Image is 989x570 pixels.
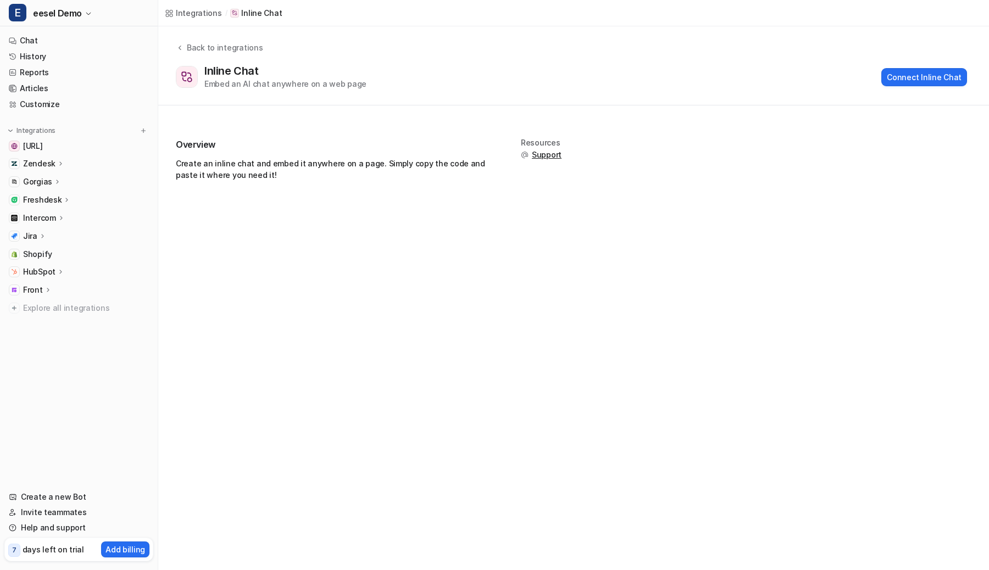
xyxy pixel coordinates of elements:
[23,284,43,295] p: Front
[204,64,263,77] div: Inline Chat
[4,489,153,505] a: Create a new Bot
[9,4,26,21] span: E
[101,541,149,557] button: Add billing
[521,151,529,159] img: support.svg
[23,213,56,223] p: Intercom
[532,149,562,160] span: Support
[16,126,55,135] p: Integrations
[225,8,227,18] span: /
[176,158,494,181] p: Create an inline chat and embed it anywhere on a page. Simply copy the code and paste it where yo...
[4,138,153,154] a: docs.eesel.ai[URL]
[11,269,18,275] img: HubSpot
[33,5,82,21] span: eesel Demo
[23,249,52,260] span: Shopify
[4,520,153,535] a: Help and support
[241,8,282,19] p: Inline Chat
[204,78,366,90] div: Embed an AI chat anywhere on a web page
[4,97,153,112] a: Customize
[23,176,52,187] p: Gorgias
[521,149,562,160] button: Support
[176,7,222,19] div: Integrations
[23,266,55,277] p: HubSpot
[11,160,18,167] img: Zendesk
[4,300,153,316] a: Explore all integrations
[140,127,147,135] img: menu_add.svg
[9,303,20,314] img: explore all integrations
[4,81,153,96] a: Articles
[23,158,55,169] p: Zendesk
[521,138,562,147] div: Resources
[11,143,18,149] img: docs.eesel.ai
[12,545,16,555] p: 7
[23,231,37,242] p: Jira
[176,138,494,151] h2: Overview
[11,215,18,221] img: Intercom
[23,141,43,152] span: [URL]
[4,125,59,136] button: Integrations
[881,68,967,86] button: Connect Inline Chat
[11,251,18,258] img: Shopify
[23,544,84,555] p: days left on trial
[11,233,18,239] img: Jira
[4,49,153,64] a: History
[176,42,263,64] button: Back to integrations
[165,7,222,19] a: Integrations
[105,544,145,555] p: Add billing
[184,42,263,53] div: Back to integrations
[4,65,153,80] a: Reports
[230,8,282,19] a: Inline Chat
[23,299,149,317] span: Explore all integrations
[11,178,18,185] img: Gorgias
[11,197,18,203] img: Freshdesk
[4,505,153,520] a: Invite teammates
[7,127,14,135] img: expand menu
[23,194,62,205] p: Freshdesk
[11,287,18,293] img: Front
[4,247,153,262] a: ShopifyShopify
[4,33,153,48] a: Chat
